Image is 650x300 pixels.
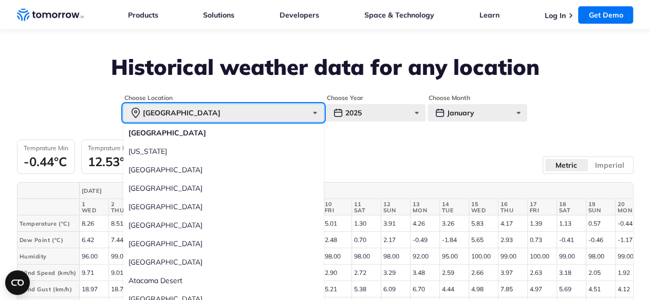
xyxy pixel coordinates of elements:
td: 95.00 [439,248,469,265]
a: Log In [544,11,565,20]
div: Domain: [DATE][DOMAIN_NAME] [27,27,136,35]
div: 2025 [326,104,425,122]
span: MON [413,207,437,213]
th: Wind Speed (km/h) [17,265,79,281]
td: 5.69 [556,281,586,297]
legend: Choose Year [326,94,364,102]
td: 1.92 [615,265,644,281]
span: SAT [559,207,584,213]
span: SAT [354,207,379,213]
span: 10 [325,201,349,207]
label: [GEOGRAPHIC_DATA] [123,253,324,271]
td: 2.63 [527,265,556,281]
span: 11 [354,201,379,207]
th: Temperature (°C) [17,215,79,232]
td: 98.00 [586,248,615,265]
label: Metric [545,158,588,172]
td: -1.17 [615,232,644,248]
label: [GEOGRAPHIC_DATA] [123,234,324,253]
td: 0.73 [527,232,556,248]
div: v 4.0.25 [29,16,50,25]
span: WED [471,207,496,213]
td: -1.84 [439,232,469,248]
td: 1.13 [556,215,586,232]
td: 2.66 [469,265,498,281]
a: Get Demo [578,6,633,24]
td: 5.38 [351,281,381,297]
label: [US_STATE] [123,142,324,161]
label: [GEOGRAPHIC_DATA] [123,161,324,179]
td: 100.00 [527,248,556,265]
td: 4.26 [410,215,439,232]
span: 13 [413,201,437,207]
td: 2.72 [351,265,381,281]
td: 99.00 [615,248,644,265]
div: -0.44°C [24,154,68,169]
td: 4.44 [439,281,469,297]
div: 12.53°C [88,154,134,169]
span: MON [618,207,642,213]
td: 8.51 [108,215,138,232]
legend: Choose Month [428,94,471,102]
td: 5.21 [322,281,351,297]
td: 4.12 [615,281,644,297]
td: 98.00 [322,248,351,265]
td: 9.71 [79,265,108,281]
td: 3.48 [410,265,439,281]
td: 2.05 [586,265,615,281]
td: 99.00 [556,248,586,265]
td: 4.98 [469,281,498,297]
td: -0.46 [586,232,615,248]
td: 6.09 [381,281,410,297]
td: 18.97 [79,281,108,297]
span: THU [111,207,136,213]
span: FRI [325,207,349,213]
td: 4.51 [586,281,615,297]
div: January [428,104,527,122]
span: 16 [500,201,525,207]
th: Wind Gust (km/h) [17,281,79,297]
label: [GEOGRAPHIC_DATA] [123,197,324,216]
span: 15 [471,201,496,207]
a: Solutions [203,10,234,19]
label: Atacama Desert [123,271,324,290]
th: Dew Point (°C) [17,232,79,248]
span: FRI [530,207,554,213]
label: [GEOGRAPHIC_DATA] [123,124,324,142]
td: 100.00 [469,248,498,265]
td: 8.26 [79,215,108,232]
td: 98.00 [351,248,381,265]
td: 0.57 [586,215,615,232]
td: 2.59 [439,265,469,281]
label: [GEOGRAPHIC_DATA] [123,179,324,197]
div: Keywords by Traffic [114,61,173,67]
td: 1.30 [351,215,381,232]
label: Imperial [588,158,632,172]
td: 6.70 [410,281,439,297]
span: 14 [442,201,467,207]
label: [GEOGRAPHIC_DATA] [123,216,324,234]
span: 20 [618,201,642,207]
span: 1 [82,201,106,207]
a: Learn [479,10,499,19]
span: 19 [588,201,613,207]
td: 18.78 [108,281,138,297]
td: -0.49 [410,232,439,248]
span: 12 [383,201,408,207]
a: Developers [280,10,319,19]
td: 4.17 [498,215,527,232]
td: 9.01 [108,265,138,281]
h3: Temprature Min [24,144,68,152]
td: 2.48 [322,232,351,248]
h2: Historical weather data for any location [17,55,634,79]
span: TUE [442,207,467,213]
img: tab_domain_overview_orange.svg [28,59,36,68]
td: 99.00 [108,248,138,265]
img: logo_orange.svg [16,16,25,25]
td: 2.17 [381,232,410,248]
td: 7.44 [108,232,138,248]
a: Products [128,10,158,19]
span: 17 [530,201,554,207]
img: website_grey.svg [16,27,25,35]
td: -0.41 [556,232,586,248]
